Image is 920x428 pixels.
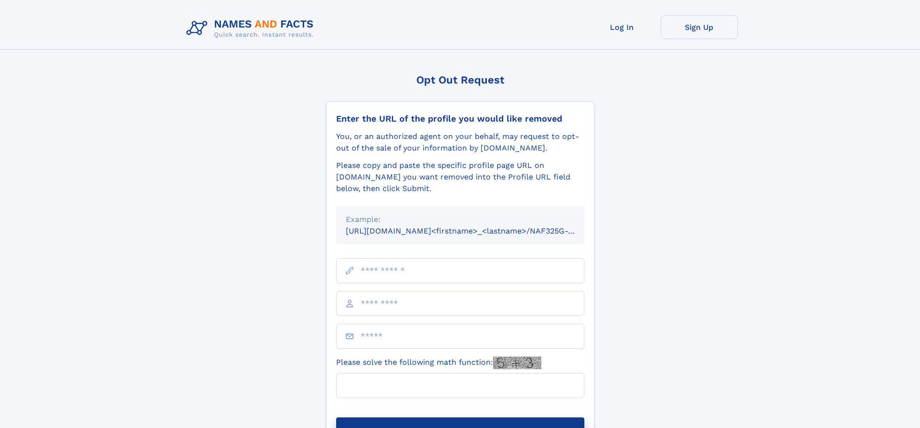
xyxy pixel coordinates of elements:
[326,74,594,86] div: Opt Out Request
[183,15,322,41] img: Logo Names and Facts
[336,131,584,154] div: You, or an authorized agent on your behalf, may request to opt-out of the sale of your informatio...
[346,226,603,235] small: [URL][DOMAIN_NAME]<firstname>_<lastname>/NAF325G-xxxxxxxx
[336,113,584,124] div: Enter the URL of the profile you would like removed
[336,357,541,369] label: Please solve the following math function:
[346,214,575,225] div: Example:
[583,15,661,39] a: Log In
[336,160,584,194] div: Please copy and paste the specific profile page URL on [DOMAIN_NAME] you want removed into the Pr...
[661,15,738,39] a: Sign Up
